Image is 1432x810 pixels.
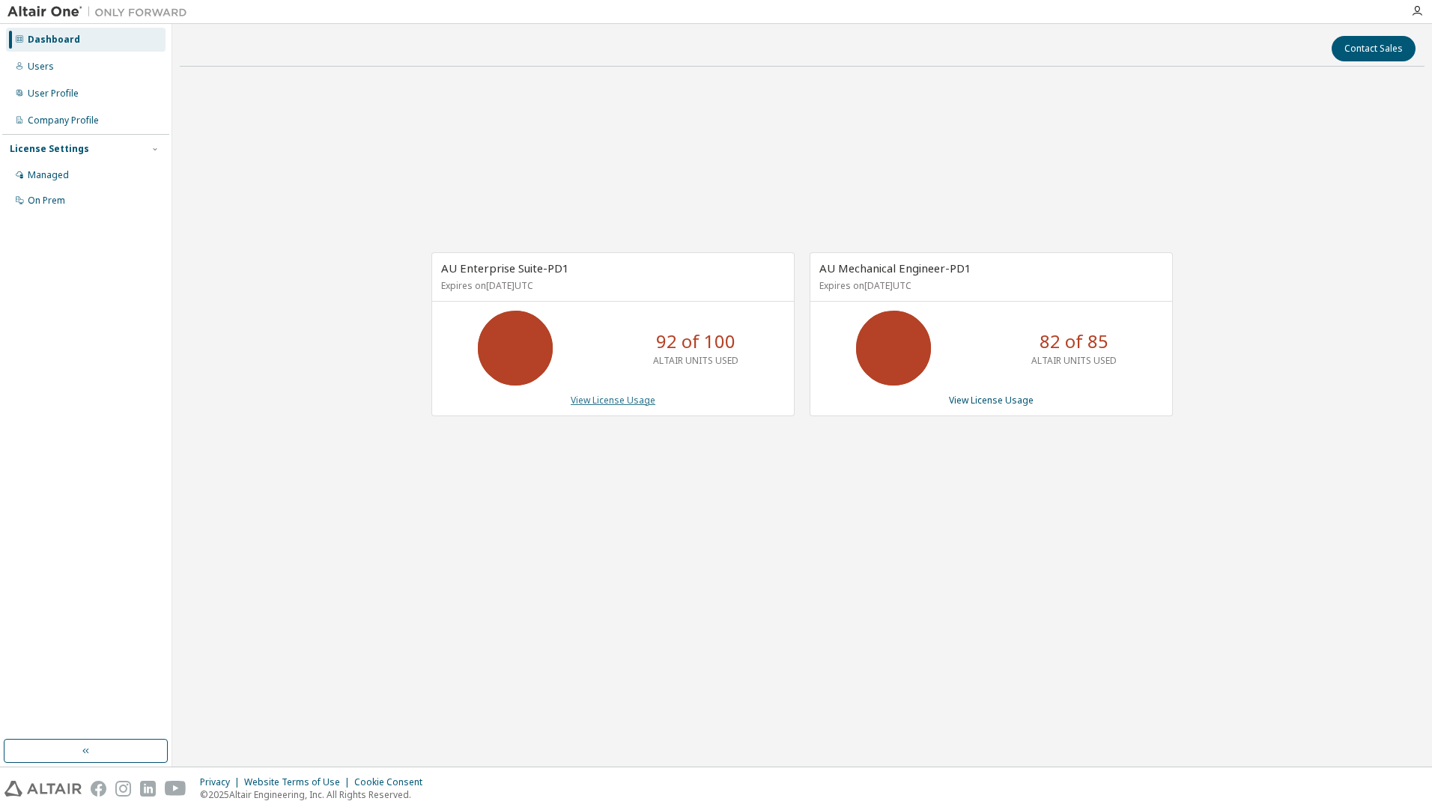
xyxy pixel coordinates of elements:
[441,261,569,275] span: AU Enterprise Suite-PD1
[28,34,80,46] div: Dashboard
[28,195,65,207] div: On Prem
[4,781,82,797] img: altair_logo.svg
[1040,329,1108,354] p: 82 of 85
[140,781,156,797] img: linkedin.svg
[653,354,738,367] p: ALTAIR UNITS USED
[115,781,131,797] img: instagram.svg
[165,781,186,797] img: youtube.svg
[819,279,1159,292] p: Expires on [DATE] UTC
[200,776,244,788] div: Privacy
[571,394,655,406] a: View License Usage
[244,776,354,788] div: Website Terms of Use
[28,169,69,181] div: Managed
[354,776,431,788] div: Cookie Consent
[10,143,89,155] div: License Settings
[200,788,431,801] p: © 2025 Altair Engineering, Inc. All Rights Reserved.
[1031,354,1117,367] p: ALTAIR UNITS USED
[656,329,735,354] p: 92 of 100
[949,394,1034,406] a: View License Usage
[91,781,106,797] img: facebook.svg
[441,279,781,292] p: Expires on [DATE] UTC
[28,88,79,100] div: User Profile
[28,115,99,127] div: Company Profile
[819,261,971,275] span: AU Mechanical Engineer-PD1
[28,61,54,73] div: Users
[7,4,195,19] img: Altair One
[1332,36,1416,61] button: Contact Sales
